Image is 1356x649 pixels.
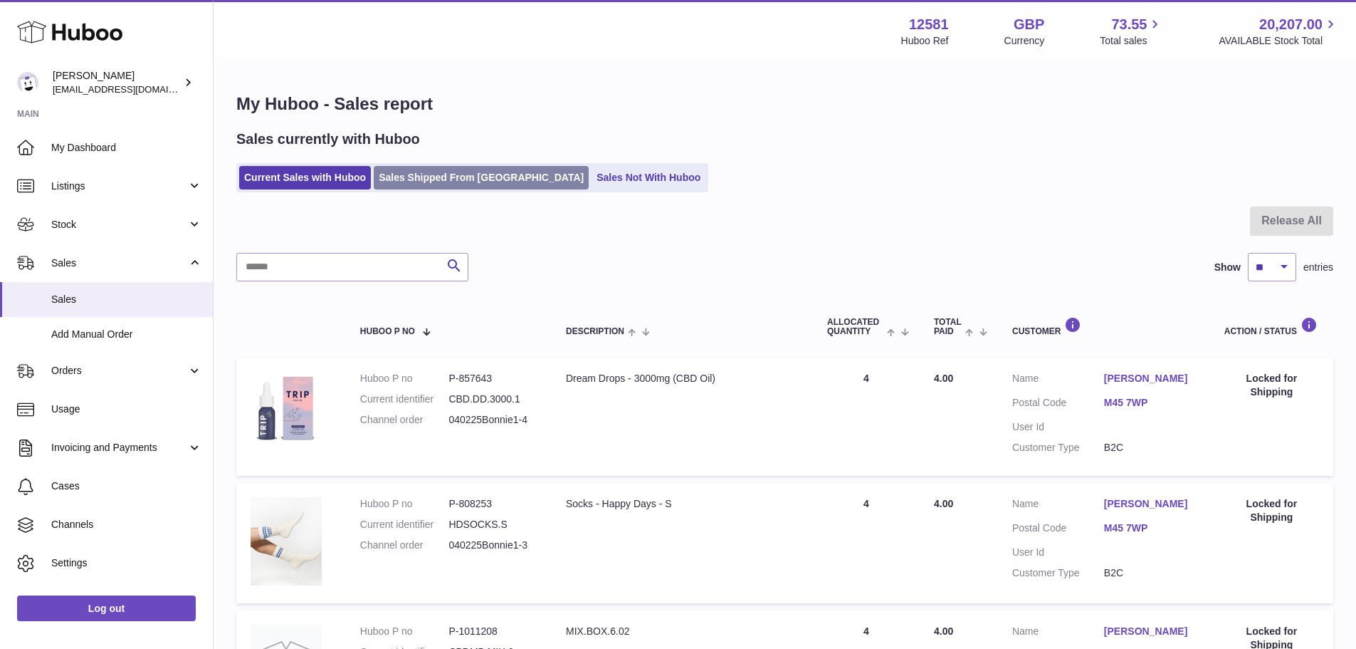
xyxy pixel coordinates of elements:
div: Locked for Shipping [1224,497,1319,524]
dt: Current identifier [360,393,449,406]
dd: 040225Bonnie1-3 [448,539,537,552]
dd: B2C [1104,566,1196,580]
a: [PERSON_NAME] [1104,372,1196,385]
dd: B2C [1104,441,1196,455]
a: 73.55 Total sales [1100,15,1163,48]
span: ALLOCATED Quantity [827,318,883,336]
h2: Sales currently with Huboo [236,130,420,149]
div: Socks - Happy Days - S [566,497,799,511]
dd: HDSOCKS.S [448,518,537,531]
h1: My Huboo - Sales report [236,93,1333,115]
dt: Huboo P no [360,372,449,385]
dt: Customer Type [1012,441,1104,455]
div: Dream Drops - 3000mg (CBD Oil) [566,372,799,385]
span: Channels [51,518,202,531]
a: [PERSON_NAME] [1104,497,1196,511]
div: Customer [1012,317,1196,336]
a: Current Sales with Huboo [239,166,371,189]
span: Orders [51,364,187,378]
dt: Current identifier [360,518,449,531]
span: 4.00 [934,498,953,509]
dt: Postal Code [1012,396,1104,413]
span: Settings [51,556,202,570]
span: Huboo P no [360,327,415,336]
td: 4 [813,483,920,603]
dd: 040225Bonnie1-4 [448,413,537,427]
dd: CBD.DD.3000.1 [448,393,537,406]
dd: P-1011208 [448,625,537,638]
span: Sales [51,293,202,306]
dt: User Id [1012,546,1104,559]
dd: P-808253 [448,497,537,511]
a: [PERSON_NAME] [1104,625,1196,638]
a: 20,207.00 AVAILABLE Stock Total [1219,15,1339,48]
span: My Dashboard [51,141,202,155]
span: Cases [51,479,202,493]
img: 125811695830058.jpg [251,497,322,586]
div: [PERSON_NAME] [53,69,181,96]
div: Huboo Ref [901,34,949,48]
span: 4.00 [934,625,953,637]
dt: Channel order [360,413,449,427]
img: 1694773909.png [251,372,322,443]
span: [EMAIL_ADDRESS][DOMAIN_NAME] [53,83,209,95]
div: Locked for Shipping [1224,372,1319,399]
dd: P-857643 [448,372,537,385]
td: 4 [813,358,920,476]
dt: Name [1012,372,1104,389]
span: Sales [51,256,187,270]
dt: Name [1012,497,1104,514]
span: Stock [51,218,187,232]
strong: 12581 [909,15,949,34]
a: Sales Not With Huboo [592,166,705,189]
span: Total paid [934,318,962,336]
dt: Customer Type [1012,566,1104,580]
a: M45 7WP [1104,521,1196,535]
a: M45 7WP [1104,396,1196,410]
span: Total sales [1100,34,1163,48]
span: Usage [51,403,202,416]
span: Description [566,327,624,336]
dt: Huboo P no [360,625,449,638]
dt: User Id [1012,420,1104,434]
dt: Channel order [360,539,449,552]
span: 4.00 [934,373,953,384]
div: MIX.BOX.6.02 [566,625,799,638]
span: 73.55 [1111,15,1147,34]
span: Listings [51,180,187,193]
label: Show [1214,261,1241,274]
span: AVAILABLE Stock Total [1219,34,1339,48]
dt: Huboo P no [360,497,449,511]
a: Sales Shipped From [GEOGRAPHIC_DATA] [374,166,589,189]
div: Action / Status [1224,317,1319,336]
span: Invoicing and Payments [51,441,187,455]
img: internalAdmin-12581@internal.huboo.com [17,72,38,93]
dt: Postal Code [1012,521,1104,539]
a: Log out [17,596,196,621]
span: 20,207.00 [1259,15,1323,34]
dt: Name [1012,625,1104,642]
strong: GBP [1014,15,1044,34]
div: Currency [1004,34,1045,48]
span: Add Manual Order [51,328,202,341]
span: entries [1303,261,1333,274]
